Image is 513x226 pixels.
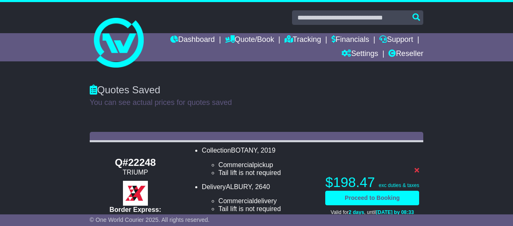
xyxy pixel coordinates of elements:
a: Support [379,33,413,47]
li: Collection [202,146,317,177]
p: You can see actual prices for quotes saved [90,98,423,107]
a: Settings [341,47,378,61]
span: 198.47 [333,175,375,190]
a: Reseller [388,47,423,61]
a: Dashboard [170,33,215,47]
span: , 2019 [257,147,275,154]
span: exc duties & taxes [379,182,419,188]
p: Valid for , until [325,209,419,215]
div: Q#22248 [94,157,177,169]
span: © One World Courier 2025. All rights reserved. [90,216,210,223]
span: Commercial [218,161,254,168]
li: delivery [218,197,317,205]
a: Financials [331,33,369,47]
a: Quote/Book [225,33,274,47]
li: Delivery [202,183,317,213]
li: Tail lift is not required [218,205,317,213]
span: , 2640 [251,183,270,190]
img: Border Express: Express Bulk Service [123,181,148,206]
span: [DATE] by 08:33 [376,209,414,215]
li: Tail lift is not required [218,169,317,177]
span: BOTANY [231,147,257,154]
li: pickup [218,161,317,169]
span: ALBURY [226,183,252,190]
span: $ [325,175,375,190]
a: Tracking [285,33,321,47]
div: TRIUMP [94,168,177,176]
a: Proceed to Booking [325,191,419,205]
span: Commercial [218,197,254,204]
div: Quotes Saved [90,84,423,96]
span: 2 days [349,209,364,215]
